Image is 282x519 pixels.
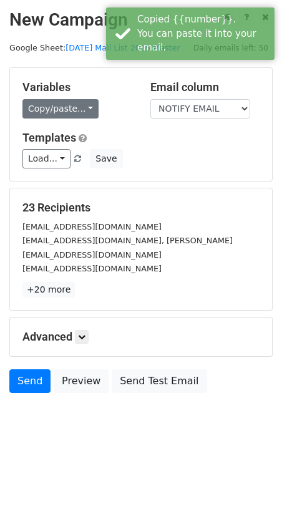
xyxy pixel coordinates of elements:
[54,369,109,393] a: Preview
[220,459,282,519] iframe: Chat Widget
[9,43,180,52] small: Google Sheet:
[150,80,260,94] h5: Email column
[9,9,273,31] h2: New Campaign
[22,80,132,94] h5: Variables
[9,369,51,393] a: Send
[22,131,76,144] a: Templates
[22,201,260,215] h5: 23 Recipients
[22,264,162,273] small: [EMAIL_ADDRESS][DOMAIN_NAME]
[90,149,122,168] button: Save
[112,369,207,393] a: Send Test Email
[22,149,70,168] a: Load...
[22,236,233,259] small: [EMAIL_ADDRESS][DOMAIN_NAME], [PERSON_NAME][EMAIL_ADDRESS][DOMAIN_NAME]
[66,43,180,52] a: [DATE] Mail List 2025 Master
[22,282,75,298] a: +20 more
[22,222,162,231] small: [EMAIL_ADDRESS][DOMAIN_NAME]
[137,12,270,55] div: Copied {{number}}. You can paste it into your email.
[22,330,260,344] h5: Advanced
[22,99,99,119] a: Copy/paste...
